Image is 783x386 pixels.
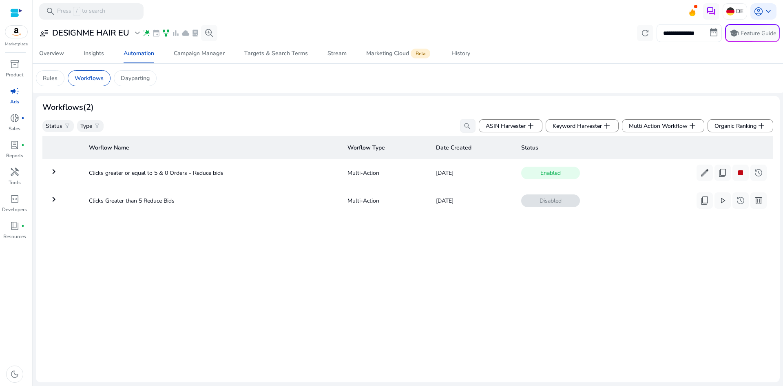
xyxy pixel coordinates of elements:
p: Type [80,122,92,130]
span: user_attributes [39,28,49,38]
img: amazon.svg [5,26,27,38]
mat-icon: keyboard_arrow_right [49,167,59,176]
span: lab_profile [10,140,20,150]
td: Clicks greater or equal to 5 & 0 Orders - Reduce bids [82,162,341,183]
span: / [73,7,80,16]
span: handyman [10,167,20,177]
p: Dayparting [121,74,150,83]
span: search_insights [204,28,214,38]
div: Stream [327,51,347,56]
p: Developers [2,206,27,213]
span: history [754,168,763,178]
span: Beta [411,49,430,58]
span: fiber_manual_record [21,224,24,228]
td: [DATE] [429,190,514,211]
th: Date Created [429,136,514,159]
span: family_history [162,29,170,37]
button: Organic Rankingadd [708,119,773,132]
span: keyboard_arrow_down [763,7,773,16]
span: play_arrow [718,196,728,205]
span: wand_stars [142,29,150,37]
button: Multi Action Workflowadd [622,119,704,132]
th: Worflow Type [341,136,429,159]
p: Feature Guide [741,29,776,38]
div: Insights [84,51,104,56]
span: account_circle [754,7,763,16]
p: Resources [3,233,26,240]
div: Automation [124,51,154,56]
span: stop [736,168,745,178]
span: search [463,122,471,130]
span: fiber_manual_record [21,143,24,147]
td: Clicks Greater than 5 Reduce Bids [82,190,341,211]
span: donut_small [10,113,20,123]
span: event [152,29,160,37]
p: Rules [43,74,58,83]
span: add [756,121,766,131]
button: content_copy [697,192,713,209]
span: delete [754,196,763,205]
button: schoolFeature Guide [725,24,780,42]
span: refresh [640,28,650,38]
span: code_blocks [10,194,20,204]
p: Status [46,122,62,130]
button: edit [697,165,713,181]
p: Press to search [57,7,105,16]
th: Status [515,136,773,159]
span: content_copy [700,196,710,205]
p: Workflows [75,74,104,83]
h3: DESIGNME HAIR EU [52,28,129,38]
span: filter_alt [94,123,100,129]
button: play_arrow [714,192,731,209]
button: content_copy [714,165,731,181]
span: expand_more [133,28,142,38]
span: filter_alt [64,123,71,129]
button: Keyword Harvesteradd [546,119,619,132]
button: history [732,192,749,209]
span: bar_chart [172,29,180,37]
button: stop [732,165,749,181]
button: refresh [637,25,653,41]
span: lab_profile [191,29,199,37]
div: Campaign Manager [174,51,225,56]
span: edit [700,168,710,178]
span: search [46,7,55,16]
span: fiber_manual_record [21,116,24,120]
span: cloud [181,29,190,37]
p: Reports [6,152,23,159]
p: Tools [9,179,21,186]
p: Product [6,71,23,78]
span: school [729,28,739,38]
p: Marketplace [5,41,28,47]
span: content_copy [718,168,728,178]
button: search_insights [201,25,217,41]
span: add [688,121,697,131]
p: DE [736,4,743,18]
p: Sales [9,125,20,132]
span: campaign [10,86,20,96]
span: book_4 [10,221,20,231]
img: de.svg [726,7,734,16]
td: Multi-Action [341,162,429,183]
div: Marketing Cloud [366,50,432,57]
span: Organic Ranking [714,121,766,131]
mat-icon: keyboard_arrow_right [49,194,59,204]
span: inventory_2 [10,59,20,69]
span: add [602,121,612,131]
span: ASIN Harvester [486,121,535,131]
span: Disabled [521,194,580,207]
span: Multi Action Workflow [629,121,697,131]
span: Keyword Harvester [553,121,612,131]
div: History [451,51,470,56]
div: Overview [39,51,64,56]
button: ASIN Harvesteradd [479,119,542,132]
p: Ads [10,98,19,105]
span: dark_mode [10,369,20,379]
th: Worflow Name [82,136,341,159]
button: delete [750,192,767,209]
span: history [736,196,745,205]
button: history [750,165,767,181]
span: add [526,121,535,131]
div: Targets & Search Terms [244,51,308,56]
td: Multi-Action [341,190,429,211]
